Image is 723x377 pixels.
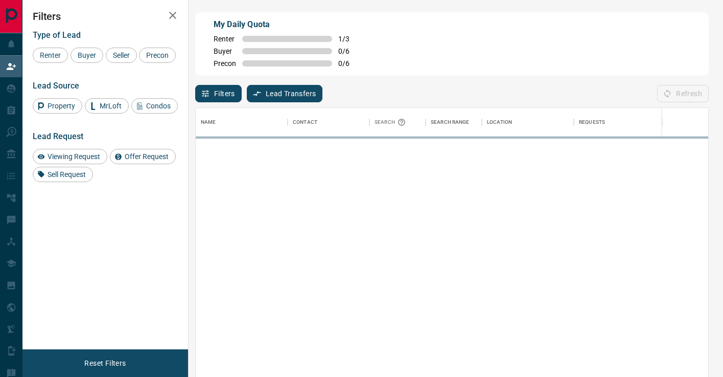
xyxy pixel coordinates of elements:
[214,59,236,68] span: Precon
[109,51,133,59] span: Seller
[338,35,361,43] span: 1 / 3
[139,48,176,63] div: Precon
[44,170,89,179] span: Sell Request
[247,85,323,102] button: Lead Transfers
[33,149,107,164] div: Viewing Request
[96,102,125,110] span: MrLoft
[44,102,79,110] span: Property
[196,108,288,137] div: Name
[78,354,132,372] button: Reset Filters
[375,108,408,137] div: Search
[44,152,104,161] span: Viewing Request
[214,18,361,31] p: My Daily Quota
[131,98,178,114] div: Condos
[338,59,361,68] span: 0 / 6
[36,51,64,59] span: Renter
[201,108,216,137] div: Name
[33,30,81,40] span: Type of Lead
[33,167,93,182] div: Sell Request
[482,108,574,137] div: Location
[121,152,172,161] span: Offer Request
[110,149,176,164] div: Offer Request
[195,85,242,102] button: Filters
[487,108,512,137] div: Location
[106,48,137,63] div: Seller
[143,51,172,59] span: Precon
[431,108,470,137] div: Search Range
[426,108,482,137] div: Search Range
[85,98,129,114] div: MrLoft
[143,102,174,110] span: Condos
[74,51,100,59] span: Buyer
[288,108,369,137] div: Contact
[33,10,178,23] h2: Filters
[214,47,236,55] span: Buyer
[338,47,361,55] span: 0 / 6
[71,48,103,63] div: Buyer
[33,131,83,141] span: Lead Request
[33,48,68,63] div: Renter
[574,108,666,137] div: Requests
[33,81,79,91] span: Lead Source
[33,98,82,114] div: Property
[579,108,605,137] div: Requests
[293,108,317,137] div: Contact
[214,35,236,43] span: Renter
